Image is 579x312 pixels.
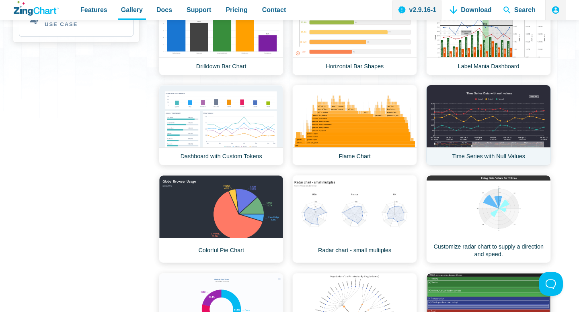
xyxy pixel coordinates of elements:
a: Dashboard with Custom Tokens [159,85,283,165]
h2: Browse Demos By Use Case [19,4,133,36]
span: Docs [156,4,172,15]
a: Colorful Pie Chart [159,175,283,263]
iframe: Toggle Customer Support [539,272,563,296]
span: Features [80,4,107,15]
span: Support [187,4,211,15]
span: Pricing [226,4,247,15]
a: Flame Chart [292,85,417,165]
a: Customize radar chart to supply a direction and speed. [426,175,551,263]
a: ZingChart Logo. Click to return to the homepage [14,1,59,16]
span: Contact [262,4,286,15]
a: Time Series with Null Values [426,85,551,165]
a: Radar chart - small multiples [292,175,417,263]
span: Gallery [121,4,143,15]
